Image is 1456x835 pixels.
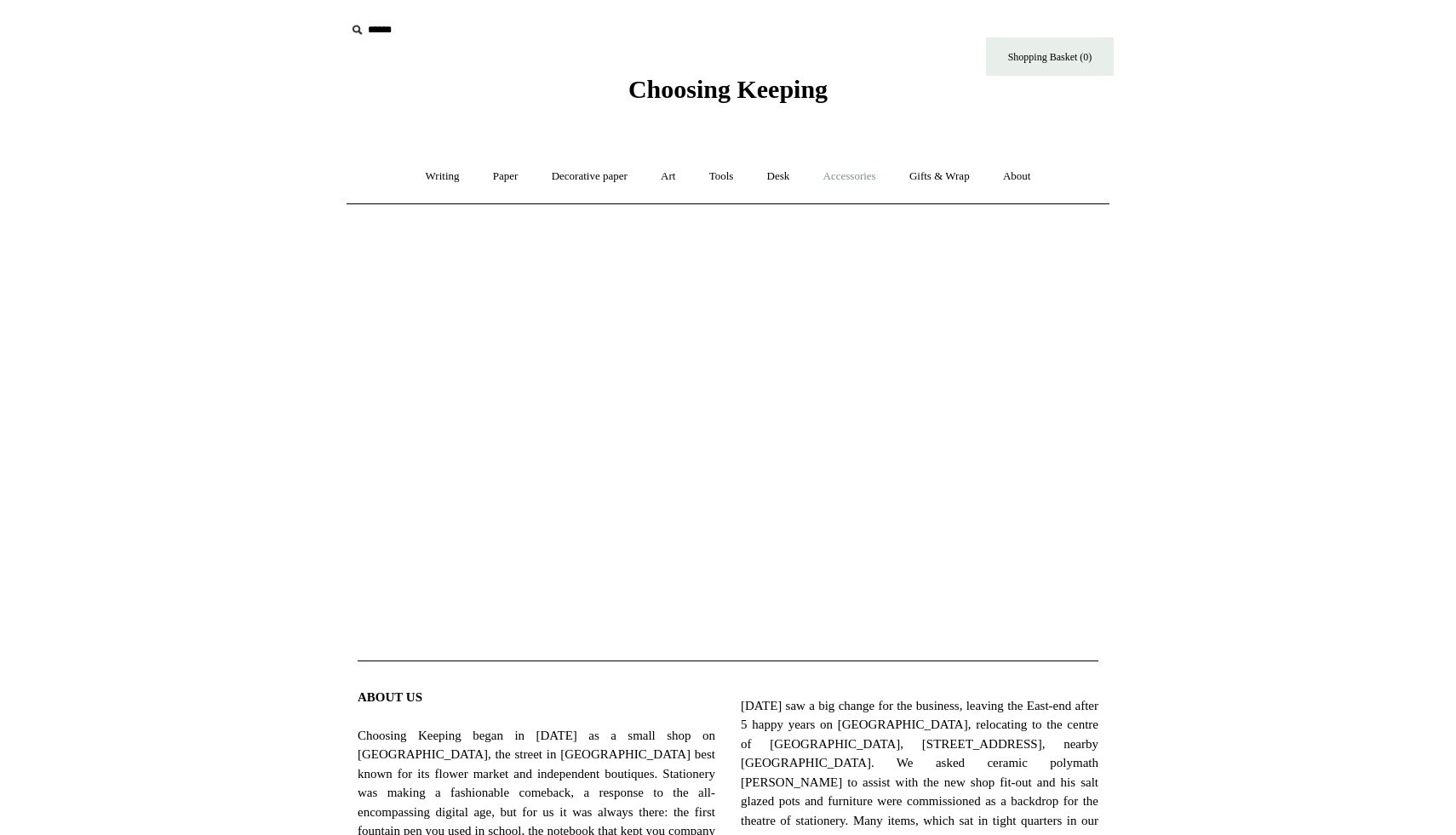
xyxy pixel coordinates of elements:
a: Writing [410,154,475,199]
span: ABOUT US [358,690,422,704]
a: About [988,154,1046,199]
a: Accessories [808,154,891,199]
span: Choosing Keeping [628,75,828,103]
a: Art [645,154,691,199]
a: Choosing Keeping [628,89,828,100]
a: Tools [694,154,749,199]
a: Desk [752,154,805,199]
a: Decorative paper [536,154,643,199]
a: Paper [478,154,534,199]
a: Gifts & Wrap [894,154,985,199]
a: Shopping Basket (0) [986,37,1114,76]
